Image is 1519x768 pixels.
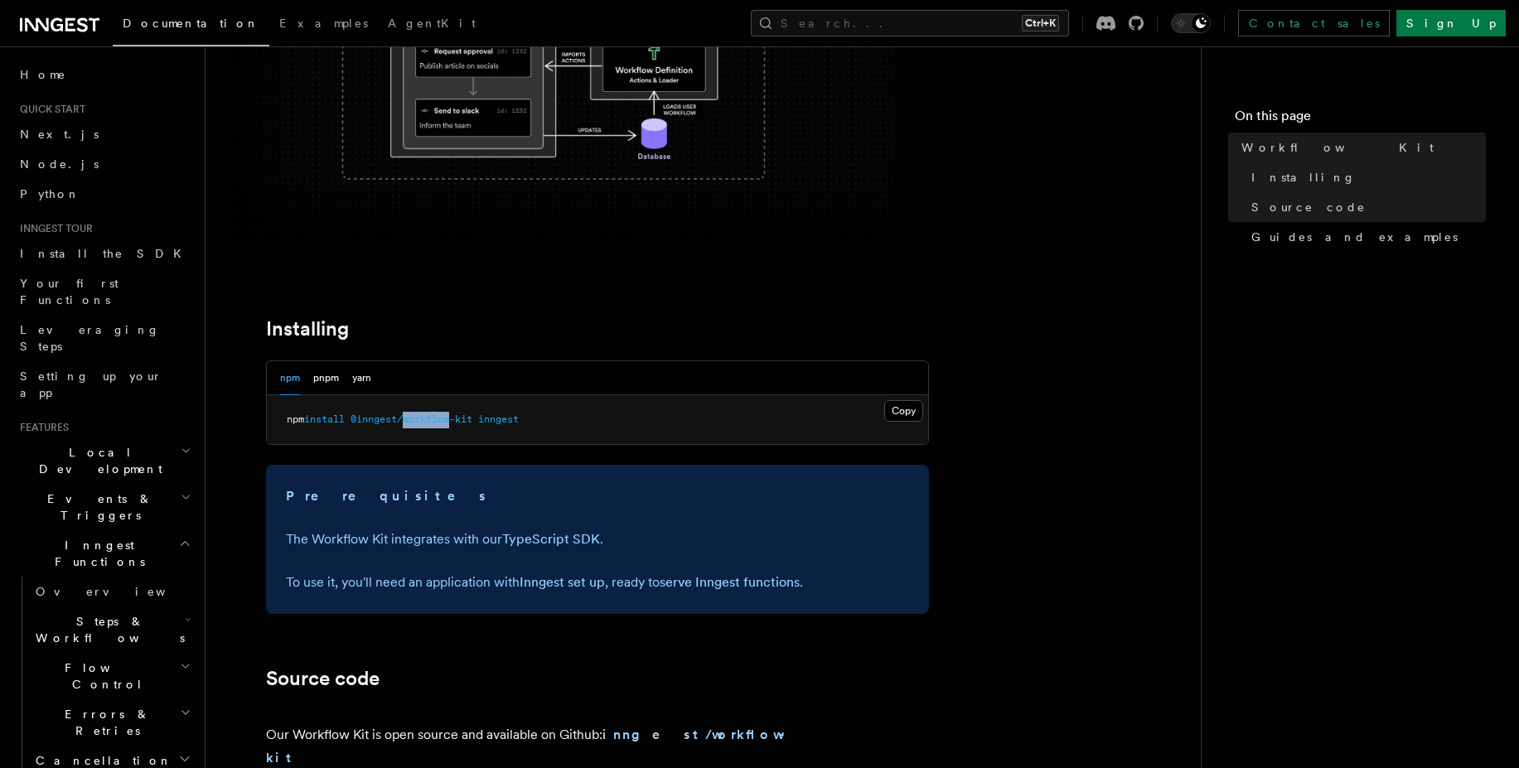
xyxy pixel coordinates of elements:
[478,413,519,425] span: inngest
[266,667,380,690] a: Source code
[13,490,181,524] span: Events & Triggers
[304,413,345,425] span: install
[378,5,486,45] a: AgentKit
[502,531,600,547] a: TypeScript SDK
[13,537,179,570] span: Inngest Functions
[287,413,304,425] span: npm
[29,653,195,699] button: Flow Control
[29,706,180,739] span: Errors & Retries
[13,103,85,116] span: Quick start
[805,738,929,755] iframe: GitHub
[660,574,800,590] a: serve Inngest functions
[352,361,371,395] button: yarn
[1241,139,1434,156] span: Workflow Kit
[13,268,195,315] a: Your first Functions
[1238,10,1390,36] a: Contact sales
[286,571,909,594] p: To use it, you'll need an application with , ready to .
[13,60,195,89] a: Home
[286,528,909,551] p: The Workflow Kit integrates with our .
[1245,192,1486,222] a: Source code
[20,247,191,260] span: Install the SDK
[388,17,476,30] span: AgentKit
[13,222,93,235] span: Inngest tour
[1251,169,1356,186] span: Installing
[313,361,339,395] button: pnpm
[1396,10,1506,36] a: Sign Up
[1235,106,1486,133] h4: On this page
[1245,162,1486,192] a: Installing
[280,361,300,395] button: npm
[13,179,195,209] a: Python
[269,5,378,45] a: Examples
[29,659,180,693] span: Flow Control
[36,585,206,598] span: Overview
[20,187,80,200] span: Python
[286,488,488,504] strong: Prerequisites
[13,437,195,484] button: Local Development
[20,157,99,171] span: Node.js
[520,574,605,590] a: Inngest set up
[13,421,69,434] span: Features
[13,239,195,268] a: Install the SDK
[751,10,1069,36] button: Search...Ctrl+K
[1251,229,1458,245] span: Guides and examples
[113,5,269,46] a: Documentation
[1235,133,1486,162] a: Workflow Kit
[29,699,195,746] button: Errors & Retries
[20,277,119,307] span: Your first Functions
[20,66,66,83] span: Home
[1251,199,1366,215] span: Source code
[279,17,368,30] span: Examples
[884,400,923,422] button: Copy
[13,149,195,179] a: Node.js
[13,530,195,577] button: Inngest Functions
[1245,222,1486,252] a: Guides and examples
[13,315,195,361] a: Leveraging Steps
[20,323,160,353] span: Leveraging Steps
[13,444,181,477] span: Local Development
[29,613,185,646] span: Steps & Workflows
[13,361,195,408] a: Setting up your app
[13,119,195,149] a: Next.js
[1171,13,1211,33] button: Toggle dark mode
[20,370,162,399] span: Setting up your app
[29,606,195,653] button: Steps & Workflows
[266,317,349,341] a: Installing
[351,413,472,425] span: @inngest/workflow-kit
[123,17,259,30] span: Documentation
[13,484,195,530] button: Events & Triggers
[29,577,195,606] a: Overview
[20,128,99,141] span: Next.js
[1022,15,1059,31] kbd: Ctrl+K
